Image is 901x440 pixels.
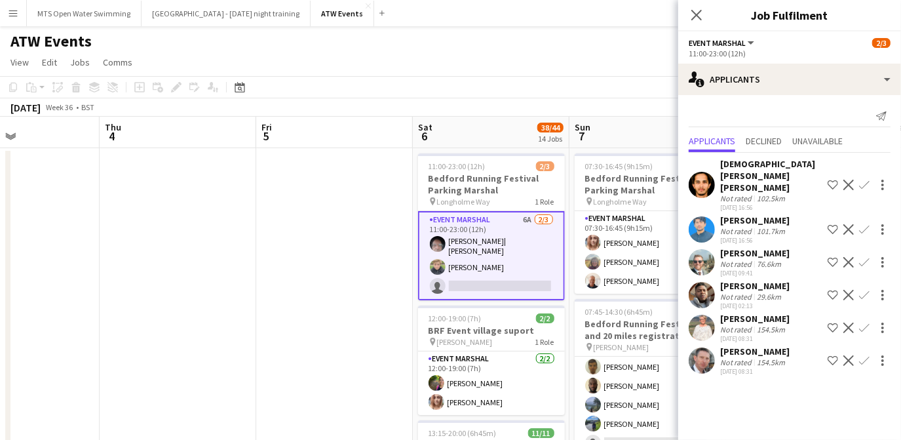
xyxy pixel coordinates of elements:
[720,292,754,302] div: Not rated
[720,302,790,310] div: [DATE] 02:13
[429,161,486,171] span: 11:00-23:00 (12h)
[81,102,94,112] div: BST
[42,56,57,68] span: Edit
[105,121,121,133] span: Thu
[720,313,790,325] div: [PERSON_NAME]
[536,313,554,323] span: 2/2
[720,247,790,259] div: [PERSON_NAME]
[689,38,756,48] button: Event Marshal
[575,318,721,342] h3: Bedford Running Festival HM and 20 miles registration baggagge and t- shirts
[5,54,34,71] a: View
[70,56,90,68] span: Jobs
[720,269,790,277] div: [DATE] 09:41
[10,31,92,51] h1: ATW Events
[43,102,76,112] span: Week 36
[437,337,493,347] span: [PERSON_NAME]
[575,172,721,196] h3: Bedford Running Festival Parking Marshal
[103,56,132,68] span: Comms
[720,325,754,334] div: Not rated
[689,136,735,146] span: Applicants
[720,158,822,193] div: [DEMOGRAPHIC_DATA][PERSON_NAME] [PERSON_NAME]
[720,226,754,236] div: Not rated
[259,129,272,144] span: 5
[678,64,901,95] div: Applicants
[418,121,432,133] span: Sat
[418,153,565,300] app-job-card: 11:00-23:00 (12h)2/3Bedford Running Festival Parking Marshal Longholme Way1 RoleEvent Marshal6A2/...
[27,1,142,26] button: MTS Open Water Swimming
[792,136,843,146] span: Unavailable
[418,306,565,415] app-job-card: 12:00-19:00 (7h)2/2BRF Event village suport [PERSON_NAME]1 RoleEvent Marshal2/212:00-19:00 (7h)[P...
[754,292,784,302] div: 29.6km
[575,121,590,133] span: Sun
[10,56,29,68] span: View
[754,226,788,236] div: 101.7km
[585,161,653,171] span: 07:30-16:45 (9h15m)
[754,325,788,334] div: 154.5km
[594,342,649,352] span: [PERSON_NAME]
[536,161,554,171] span: 2/3
[429,313,482,323] span: 12:00-19:00 (7h)
[429,428,497,438] span: 13:15-20:00 (6h45m)
[37,54,62,71] a: Edit
[746,136,782,146] span: Declined
[65,54,95,71] a: Jobs
[585,307,653,317] span: 07:45-14:30 (6h45m)
[720,203,822,212] div: [DATE] 16:56
[418,351,565,415] app-card-role: Event Marshal2/212:00-19:00 (7h)[PERSON_NAME][PERSON_NAME]
[678,7,901,24] h3: Job Fulfilment
[754,259,784,269] div: 76.6km
[689,38,746,48] span: Event Marshal
[720,357,754,367] div: Not rated
[437,197,491,207] span: Longholme Way
[754,357,788,367] div: 154.5km
[573,129,590,144] span: 7
[537,123,564,132] span: 38/44
[261,121,272,133] span: Fri
[528,428,554,438] span: 11/11
[418,211,565,300] app-card-role: Event Marshal6A2/311:00-23:00 (12h)[PERSON_NAME]| [PERSON_NAME][PERSON_NAME]
[720,259,754,269] div: Not rated
[311,1,374,26] button: ATW Events
[418,172,565,196] h3: Bedford Running Festival Parking Marshal
[720,236,790,245] div: [DATE] 16:56
[535,337,554,347] span: 1 Role
[720,280,790,292] div: [PERSON_NAME]
[416,129,432,144] span: 6
[103,129,121,144] span: 4
[418,325,565,336] h3: BRF Event village suport
[535,197,554,207] span: 1 Role
[575,153,721,294] app-job-card: 07:30-16:45 (9h15m)3/3Bedford Running Festival Parking Marshal Longholme Way1 RoleEvent Marshal3/...
[538,134,563,144] div: 14 Jobs
[720,346,790,357] div: [PERSON_NAME]
[98,54,138,71] a: Comms
[720,334,790,343] div: [DATE] 08:31
[872,38,891,48] span: 2/3
[142,1,311,26] button: [GEOGRAPHIC_DATA] - [DATE] night training
[10,101,41,114] div: [DATE]
[720,193,754,203] div: Not rated
[720,367,790,376] div: [DATE] 08:31
[575,211,721,294] app-card-role: Event Marshal3/307:30-16:45 (9h15m)[PERSON_NAME][PERSON_NAME][PERSON_NAME]
[689,49,891,58] div: 11:00-23:00 (12h)
[754,193,788,203] div: 102.5km
[594,197,647,207] span: Longholme Way
[720,214,790,226] div: [PERSON_NAME]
